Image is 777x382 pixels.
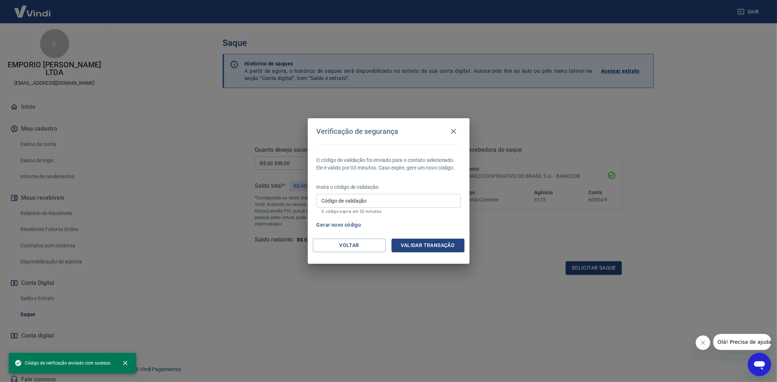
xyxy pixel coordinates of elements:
[317,183,461,191] p: Insira o código de validação
[314,218,364,232] button: Gerar novo código
[313,239,386,252] button: Voltar
[696,335,710,350] iframe: Fechar mensagem
[317,156,461,172] p: O código de validação foi enviado para o contato selecionado. Ele é válido por 03 minutos. Caso e...
[4,5,61,11] span: Olá! Precisa de ajuda?
[317,127,399,136] h4: Verificação de segurança
[117,355,133,371] button: close
[322,209,456,214] p: O código expira em 03 minutos.
[713,334,771,350] iframe: Mensagem da empresa
[392,239,464,252] button: Validar transação
[15,359,111,367] span: Código de verificação enviado com sucesso.
[748,353,771,376] iframe: Botão para abrir a janela de mensagens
